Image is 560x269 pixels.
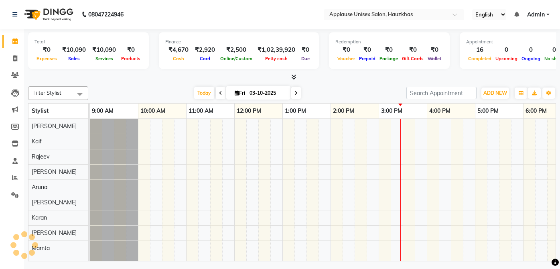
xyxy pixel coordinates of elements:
[481,88,509,99] button: ADD NEW
[377,45,400,55] div: ₹0
[475,105,501,117] a: 5:00 PM
[335,56,357,61] span: Voucher
[466,45,493,55] div: 16
[59,45,89,55] div: ₹10,090
[523,105,549,117] a: 6:00 PM
[493,56,519,61] span: Upcoming
[335,39,443,45] div: Redemption
[89,45,119,55] div: ₹10,090
[233,90,247,96] span: Fri
[427,105,452,117] a: 4:00 PM
[527,10,545,19] span: Admin
[198,56,212,61] span: Card
[335,45,357,55] div: ₹0
[165,45,192,55] div: ₹4,670
[299,56,312,61] span: Due
[218,56,254,61] span: Online/Custom
[254,45,298,55] div: ₹1,02,39,920
[263,56,290,61] span: Petty cash
[32,153,49,160] span: Rajeev
[247,87,287,99] input: 2025-10-03
[400,45,426,55] div: ₹0
[194,87,214,99] span: Today
[32,122,77,130] span: [PERSON_NAME]
[34,56,59,61] span: Expenses
[483,90,507,96] span: ADD NEW
[426,56,443,61] span: Wallet
[119,45,142,55] div: ₹0
[187,105,215,117] a: 11:00 AM
[32,107,49,114] span: Stylist
[519,45,542,55] div: 0
[519,56,542,61] span: Ongoing
[32,245,50,252] span: Mamta
[90,105,116,117] a: 9:00 AM
[32,183,47,191] span: Aruna
[466,56,493,61] span: Completed
[32,229,77,236] span: [PERSON_NAME]
[171,56,186,61] span: Cash
[20,3,75,26] img: logo
[32,168,77,175] span: [PERSON_NAME]
[298,45,312,55] div: ₹0
[218,45,254,55] div: ₹2,500
[33,90,61,96] span: Filter Stylist
[66,56,82,61] span: Sales
[357,56,377,61] span: Prepaid
[426,45,443,55] div: ₹0
[192,45,218,55] div: ₹2,920
[283,105,308,117] a: 1:00 PM
[165,39,312,45] div: Finance
[34,45,59,55] div: ₹0
[331,105,356,117] a: 2:00 PM
[34,39,142,45] div: Total
[88,3,124,26] b: 08047224946
[400,56,426,61] span: Gift Cards
[379,105,404,117] a: 3:00 PM
[32,199,77,206] span: [PERSON_NAME]
[32,260,50,267] span: Mohsin
[32,138,42,145] span: Kaif
[377,56,400,61] span: Package
[357,45,377,55] div: ₹0
[406,87,477,99] input: Search Appointment
[93,56,115,61] span: Services
[493,45,519,55] div: 0
[235,105,263,117] a: 12:00 PM
[138,105,167,117] a: 10:00 AM
[119,56,142,61] span: Products
[32,214,47,221] span: Karan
